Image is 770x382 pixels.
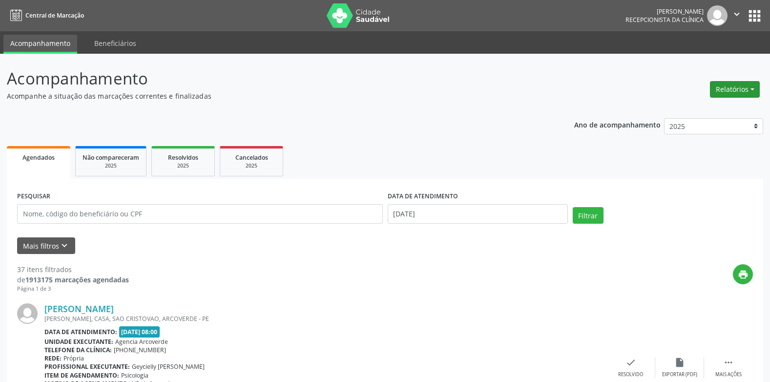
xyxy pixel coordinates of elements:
[746,7,763,24] button: apps
[625,7,704,16] div: [PERSON_NAME]
[17,237,75,255] button: Mais filtroskeyboard_arrow_down
[44,303,114,314] a: [PERSON_NAME]
[227,162,276,170] div: 2025
[662,371,697,378] div: Exportar (PDF)
[121,371,148,380] span: Psicologia
[44,346,112,354] b: Telefone da clínica:
[17,264,129,275] div: 37 itens filtrados
[115,338,168,346] span: Agencia Arcoverde
[59,240,70,251] i: keyboard_arrow_down
[17,189,50,204] label: PESQUISAR
[707,5,728,26] img: img
[22,153,55,162] span: Agendados
[44,354,62,362] b: Rede:
[733,264,753,284] button: print
[728,5,746,26] button: 
[7,66,536,91] p: Acompanhamento
[44,338,113,346] b: Unidade executante:
[87,35,143,52] a: Beneficiários
[83,153,139,162] span: Não compareceram
[723,357,734,368] i: 
[625,16,704,24] span: Recepcionista da clínica
[44,315,606,323] div: [PERSON_NAME], CASA, SAO CRISTOVAO, ARCOVERDE - PE
[17,204,383,224] input: Nome, código do beneficiário ou CPF
[63,354,84,362] span: Própria
[44,371,119,380] b: Item de agendamento:
[119,326,160,338] span: [DATE] 08:00
[388,189,458,204] label: DATA DE ATENDIMENTO
[17,303,38,324] img: img
[44,328,117,336] b: Data de atendimento:
[17,285,129,293] div: Página 1 de 3
[388,204,568,224] input: Selecione um intervalo
[114,346,166,354] span: [PHONE_NUMBER]
[17,275,129,285] div: de
[168,153,198,162] span: Resolvidos
[618,371,643,378] div: Resolvido
[7,91,536,101] p: Acompanhe a situação das marcações correntes e finalizadas
[235,153,268,162] span: Cancelados
[159,162,208,170] div: 2025
[25,11,84,20] span: Central de Marcação
[731,9,742,20] i: 
[710,81,760,98] button: Relatórios
[3,35,77,54] a: Acompanhamento
[132,362,205,371] span: Geycielly [PERSON_NAME]
[25,275,129,284] strong: 1913175 marcações agendadas
[83,162,139,170] div: 2025
[574,118,661,130] p: Ano de acompanhamento
[573,207,604,224] button: Filtrar
[7,7,84,23] a: Central de Marcação
[44,362,130,371] b: Profissional executante:
[715,371,742,378] div: Mais ações
[738,269,749,280] i: print
[625,357,636,368] i: check
[674,357,685,368] i: insert_drive_file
